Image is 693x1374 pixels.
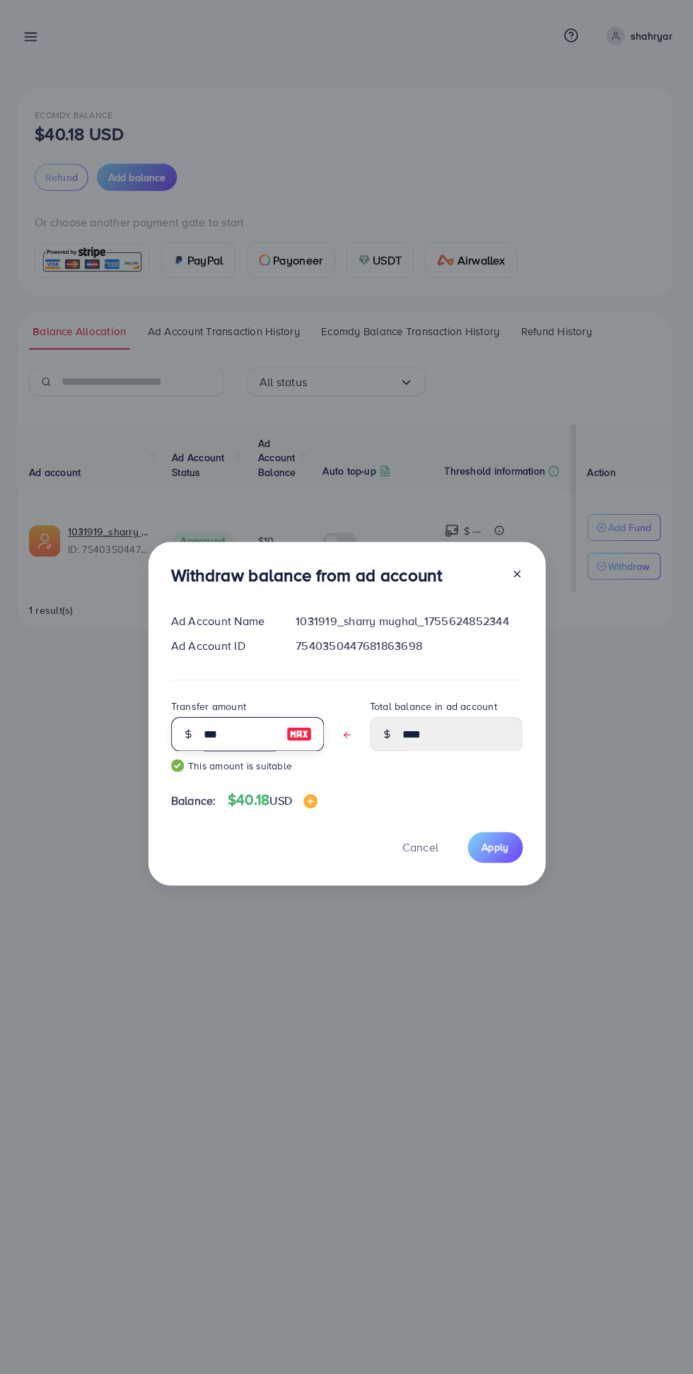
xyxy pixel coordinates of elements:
small: This amount is suitable [175,750,326,764]
img: guide [175,751,187,764]
button: Cancel [386,823,457,854]
span: USD [272,784,294,800]
span: Apply [482,831,508,845]
div: 1031919_sharry mughal_1755624852344 [286,606,533,622]
button: Apply [468,823,523,854]
img: image [305,786,320,800]
div: Ad Account Name [163,606,287,622]
iframe: Chat [633,1310,682,1363]
div: Ad Account ID [163,631,287,647]
h4: $40.18 [231,783,320,800]
span: Balance: [175,784,219,800]
div: 7540350447681863698 [286,631,533,647]
span: Cancel [404,830,439,846]
img: image [289,718,314,735]
label: Total balance in ad account [371,692,497,706]
h3: Withdraw balance from ad account [175,559,443,579]
label: Transfer amount [175,692,249,706]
